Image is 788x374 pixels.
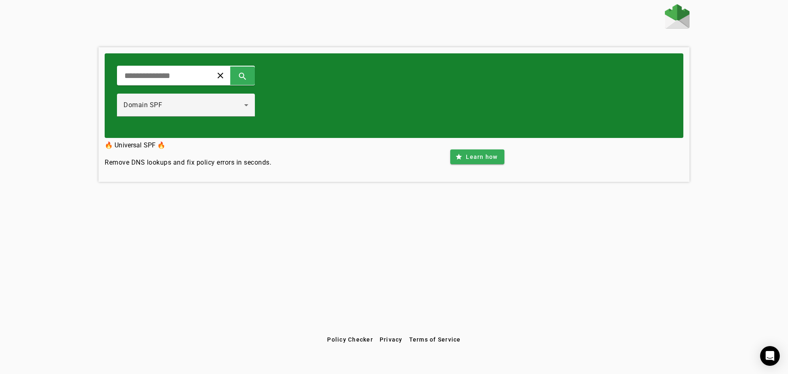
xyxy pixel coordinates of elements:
a: Home [665,4,689,31]
button: Privacy [376,332,406,347]
button: Policy Checker [324,332,376,347]
h3: 🔥 Universal SPF 🔥 [105,140,271,151]
button: Terms of Service [406,332,464,347]
button: Learn how [450,149,504,164]
img: Fraudmarc Logo [665,4,689,29]
span: Terms of Service [409,336,461,343]
h4: Remove DNS lookups and fix policy errors in seconds. [105,158,271,167]
span: Learn how [466,153,497,161]
span: Privacy [380,336,403,343]
span: Policy Checker [327,336,373,343]
div: Open Intercom Messenger [760,346,780,366]
span: Domain SPF [124,101,162,109]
